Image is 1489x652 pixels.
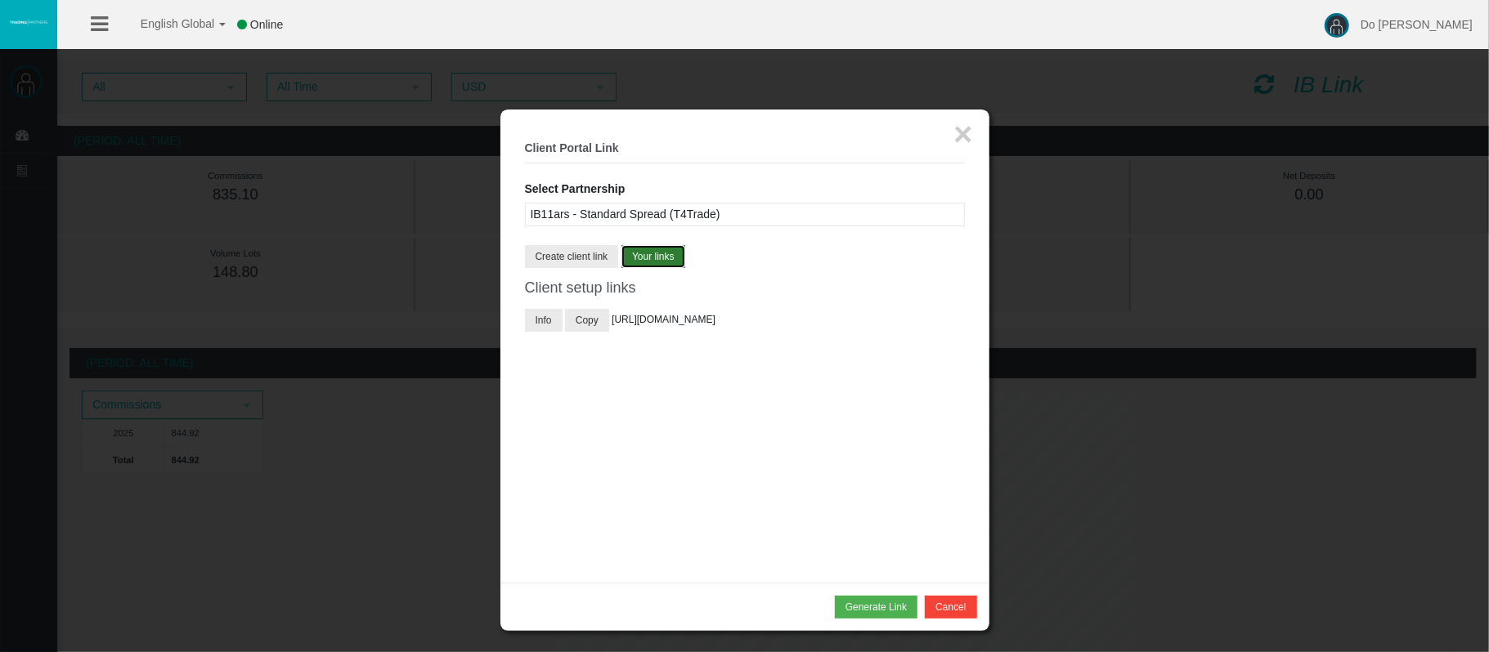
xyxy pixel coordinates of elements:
[565,309,609,332] button: Copy
[525,141,619,154] b: Client Portal Link
[525,180,626,199] label: Select Partnership
[1361,18,1473,31] span: Do [PERSON_NAME]
[525,203,965,226] div: IB11ars - Standard Spread (T4Trade)
[525,309,563,332] button: Info
[925,596,976,619] button: Cancel
[612,314,715,325] span: [URL][DOMAIN_NAME]
[525,245,619,268] button: Create client link
[1325,13,1349,38] img: user-image
[525,280,965,297] h4: Client setup links
[953,118,972,150] button: ×
[119,17,214,30] span: English Global
[250,18,283,31] span: Online
[8,19,49,25] img: logo.svg
[835,596,917,619] button: Generate Link
[621,245,685,268] button: Your links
